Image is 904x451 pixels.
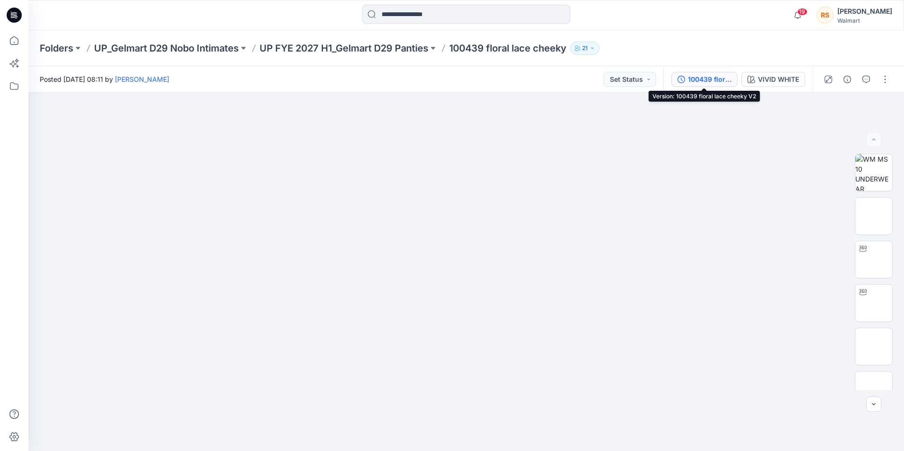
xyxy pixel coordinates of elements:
div: RS [817,7,834,24]
div: 100439 floral lace cheeky V2 [688,74,731,85]
p: 100439 floral lace cheeky [449,42,566,55]
a: UP_Gelmart D29 Nobo Intimates [94,42,239,55]
a: Folders [40,42,73,55]
button: Details [840,72,855,87]
div: [PERSON_NAME] [837,6,892,17]
button: 21 [570,42,600,55]
p: 21 [582,43,588,53]
span: Posted [DATE] 08:11 by [40,74,169,84]
button: VIVID WHITE [741,72,805,87]
div: Walmart [837,17,892,24]
a: UP FYE 2027 H1_Gelmart D29 Panties [260,42,428,55]
button: 100439 floral lace cheeky V2 [671,72,738,87]
img: WM MS 10 UNDERWEAR Colorway wo Avatar [855,154,892,191]
a: [PERSON_NAME] [115,75,169,83]
div: VIVID WHITE [758,74,799,85]
span: 19 [797,8,808,16]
